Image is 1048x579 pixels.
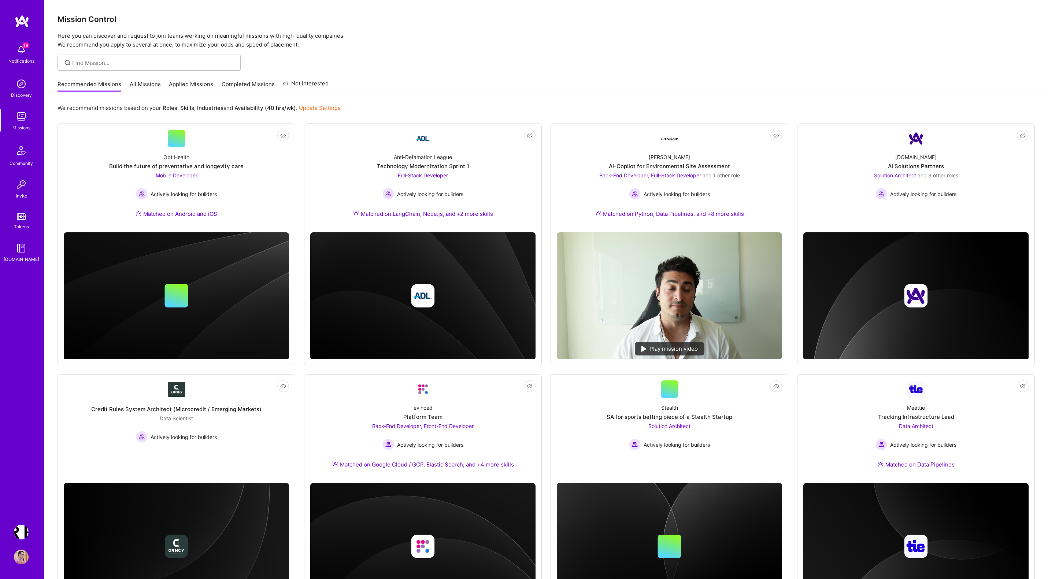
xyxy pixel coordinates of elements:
[64,380,289,477] a: Company LogoCredit Rules System Architect (Microcredit / Emerging Markets)Data Scientist Actively...
[411,284,435,307] img: Company logo
[609,162,730,170] div: AI-Copilot for Environmental Site Assessment
[280,133,286,139] i: icon EyeClosed
[10,159,33,167] div: Community
[888,162,944,170] div: AI Solutions Partners
[895,153,937,161] div: [DOMAIN_NAME]
[91,405,262,413] div: Credit Rules System Architect (Microcredit / Emerging Markets)
[136,210,217,218] div: Matched on Android and iOS
[299,104,341,111] a: Update Settings
[377,162,469,170] div: Technology Modernization Sprint 1
[890,441,956,449] span: Actively looking for builders
[222,80,275,92] a: Completed Missions
[280,383,286,389] i: icon EyeClosed
[890,190,956,198] span: Actively looking for builders
[151,433,217,441] span: Actively looking for builders
[169,80,213,92] a: Applied Missions
[14,241,29,255] img: guide book
[372,423,474,429] span: Back-End Developer, Front-End Developer
[875,439,887,450] img: Actively looking for builders
[234,104,296,111] b: Availability (40 hrs/wk)
[180,104,194,111] b: Skills
[353,210,493,218] div: Matched on LangChain, Node.js, and +2 more skills
[803,130,1029,226] a: Company Logo[DOMAIN_NAME]AI Solutions PartnersSolution Architect and 3 other rolesActively lookin...
[11,91,32,99] div: Discovery
[899,423,933,429] span: Data Architect
[12,124,30,132] div: Missions
[773,133,779,139] i: icon EyeClosed
[904,284,928,307] img: Company logo
[394,153,452,161] div: Anti-Defamation League
[641,346,647,352] img: play
[64,232,289,360] img: cover
[163,104,177,111] b: Roles
[648,423,690,429] span: Solution Architect
[8,57,34,65] div: Notifications
[398,172,448,178] span: Full-Stack Developer
[72,59,235,67] input: Find Mission...
[136,210,141,216] img: Ateam Purple Icon
[557,380,782,477] a: StealthSA for sports betting piece of a Stealth StartupSolution Architect Actively looking for bu...
[353,210,359,216] img: Ateam Purple Icon
[58,32,1035,49] p: Here you can discover and request to join teams working on meaningful missions with high-quality ...
[15,15,29,28] img: logo
[310,380,536,477] a: Company LogoevincedPlatform TeamBack-End Developer, Front-End Developer Actively looking for buil...
[595,210,601,216] img: Ateam Purple Icon
[4,255,39,263] div: [DOMAIN_NAME]
[165,535,188,558] img: Company logo
[382,439,394,450] img: Actively looking for builders
[197,104,223,111] b: Industries
[17,213,26,220] img: tokens
[874,172,916,178] span: Solution Architect
[332,461,514,468] div: Matched on Google Cloud / GCP, Elastic Search, and +4 more skills
[63,59,72,67] i: icon SearchGrey
[661,130,678,147] img: Company Logo
[12,550,30,564] a: User Avatar
[332,461,338,467] img: Ateam Purple Icon
[527,383,533,389] i: icon EyeClosed
[803,380,1029,477] a: Company LogoMeettieTracking Infrastructure LeadData Architect Actively looking for buildersActive...
[918,172,958,178] span: and 3 other roles
[14,177,29,192] img: Invite
[14,109,29,124] img: teamwork
[557,130,782,226] a: Company Logo[PERSON_NAME]AI-Copilot for Environmental Site AssessmentBack-End Developer, Full-Sta...
[599,172,701,178] span: Back-End Developer, Full-Stack Developer
[58,15,1035,24] h3: Mission Control
[875,188,887,200] img: Actively looking for builders
[629,188,641,200] img: Actively looking for builders
[168,382,185,397] img: Company Logo
[12,525,30,539] a: Terr.ai: Building an Innovative Real Estate Platform
[163,153,189,161] div: Opt Health
[310,130,536,226] a: Company LogoAnti-Defamation LeagueTechnology Modernization Sprint 1Full-Stack Developer Actively ...
[904,535,928,558] img: Company logo
[151,190,217,198] span: Actively looking for builders
[160,415,193,421] span: Data Scientist
[414,404,433,412] div: evinced
[14,550,29,564] img: User Avatar
[629,439,641,450] img: Actively looking for builders
[1020,133,1026,139] i: icon EyeClosed
[907,404,925,412] div: Meettie
[382,188,394,200] img: Actively looking for builders
[130,80,161,92] a: All Missions
[14,525,29,539] img: Terr.ai: Building an Innovative Real Estate Platform
[411,535,435,558] img: Company logo
[907,130,925,147] img: Company Logo
[14,223,29,231] div: Tokens
[136,431,148,443] img: Actively looking for builders
[1020,383,1026,389] i: icon EyeClosed
[773,383,779,389] i: icon EyeClosed
[397,441,463,449] span: Actively looking for builders
[703,172,740,178] span: and 1 other role
[635,342,704,355] div: Play mission video
[136,188,148,200] img: Actively looking for builders
[64,130,289,226] a: Opt HealthBuild the future of preventative and longevity careMobile Developer Actively looking fo...
[803,232,1029,360] img: cover
[878,413,954,421] div: Tracking Infrastructure Lead
[557,232,782,359] img: No Mission
[14,43,29,57] img: bell
[595,210,744,218] div: Matched on Python, Data Pipelines, and +8 more skills
[527,133,533,139] i: icon EyeClosed
[414,380,432,398] img: Company Logo
[607,413,732,421] div: SA for sports betting piece of a Stealth Startup
[403,413,442,421] div: Platform Team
